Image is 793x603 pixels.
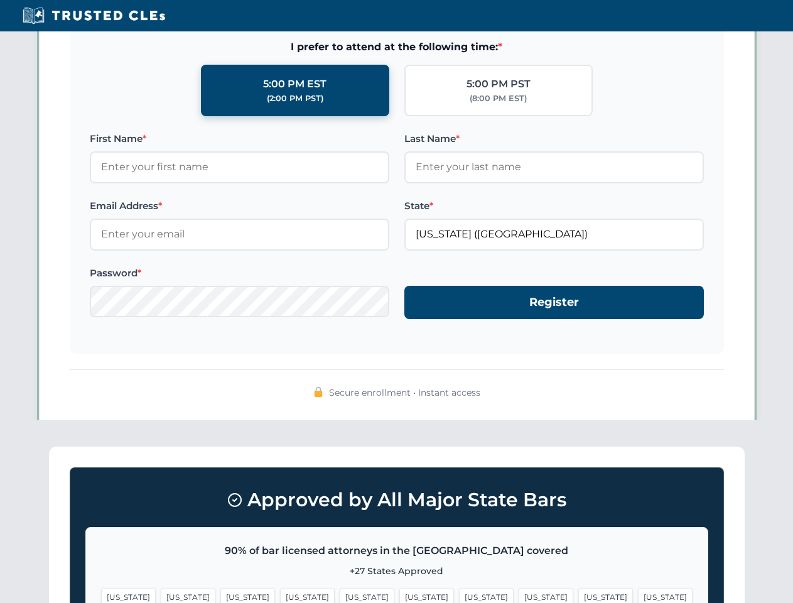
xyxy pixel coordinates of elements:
[404,131,704,146] label: Last Name
[19,6,169,25] img: Trusted CLEs
[90,219,389,250] input: Enter your email
[404,286,704,319] button: Register
[404,198,704,214] label: State
[329,386,480,399] span: Secure enrollment • Instant access
[313,387,323,397] img: 🔒
[85,483,708,517] h3: Approved by All Major State Bars
[90,266,389,281] label: Password
[90,39,704,55] span: I prefer to attend at the following time:
[90,131,389,146] label: First Name
[467,76,531,92] div: 5:00 PM PST
[101,543,693,559] p: 90% of bar licensed attorneys in the [GEOGRAPHIC_DATA] covered
[263,76,326,92] div: 5:00 PM EST
[404,219,704,250] input: Florida (FL)
[90,151,389,183] input: Enter your first name
[267,92,323,105] div: (2:00 PM PST)
[470,92,527,105] div: (8:00 PM EST)
[404,151,704,183] input: Enter your last name
[101,564,693,578] p: +27 States Approved
[90,198,389,214] label: Email Address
